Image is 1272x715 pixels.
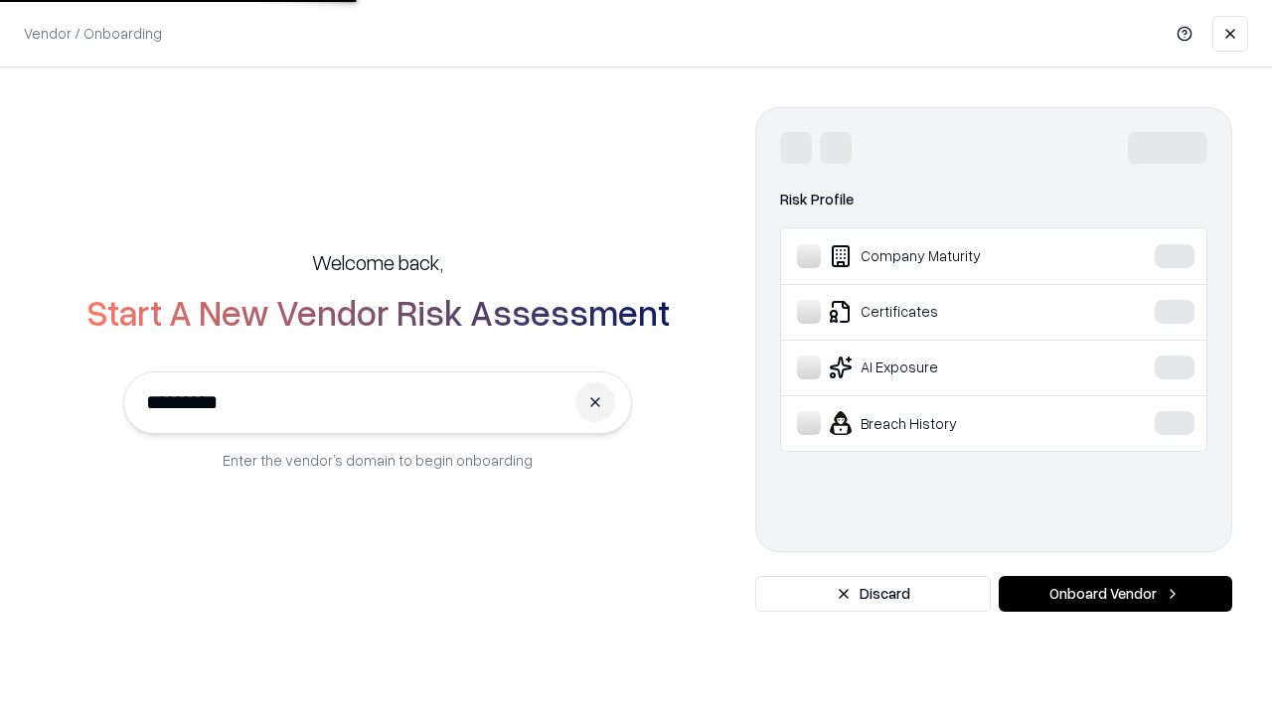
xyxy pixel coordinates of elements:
[780,188,1207,212] div: Risk Profile
[797,300,1094,324] div: Certificates
[223,450,533,471] p: Enter the vendor’s domain to begin onboarding
[797,244,1094,268] div: Company Maturity
[86,292,670,332] h2: Start A New Vendor Risk Assessment
[312,248,443,276] h5: Welcome back,
[797,356,1094,379] div: AI Exposure
[797,411,1094,435] div: Breach History
[24,23,162,44] p: Vendor / Onboarding
[999,576,1232,612] button: Onboard Vendor
[755,576,991,612] button: Discard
